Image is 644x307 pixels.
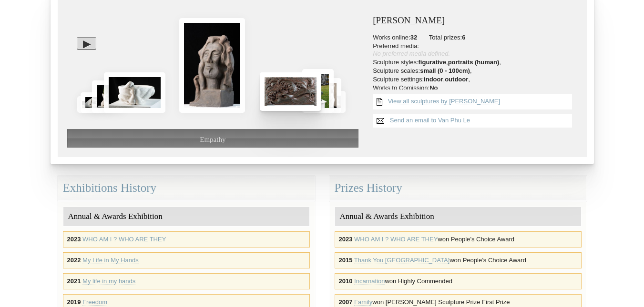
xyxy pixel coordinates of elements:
a: Family [354,298,372,306]
div: won Highly Commended [335,273,582,289]
a: Incarnation [354,277,385,285]
strong: 2023 [67,236,81,243]
a: My life in my hands [82,277,135,285]
a: View all sculptures by [PERSON_NAME] [388,98,500,105]
div: Annual & Awards Exhibition [335,207,581,227]
img: Send an email to Van Phu Le [373,114,388,128]
img: Balance [77,96,102,113]
li: Works to Comission: [373,84,577,92]
h3: [PERSON_NAME] [373,16,577,26]
strong: outdoor [445,76,468,83]
a: Thank You [GEOGRAPHIC_DATA] [354,257,450,264]
strong: 2010 [339,277,353,285]
li: Sculpture styles: , , [373,59,577,66]
div: Exhibitions History [58,176,315,201]
a: WHO AM I ? WHO ARE THEY [82,236,166,243]
img: Empathy [179,18,245,113]
strong: portraits (human) [448,59,500,66]
img: King’s chair [92,80,123,112]
div: won People’s Choice Award [335,231,582,248]
strong: 2019 [67,298,81,306]
img: View all {sculptor_name} sculptures list [373,94,386,109]
a: Send an email to Van Phu Le [390,117,470,124]
div: Annual & Awards Exhibition [63,207,309,227]
strong: 32 [410,34,417,41]
a: WHO AM I ? WHO ARE THEY [354,236,438,243]
li: Sculpture settings: , , [373,76,577,83]
strong: 2015 [339,257,353,264]
a: My Life in My Hands [82,257,139,264]
strong: small (0 - 100cm) [420,67,470,74]
img: My World [104,72,165,112]
strong: No [429,84,438,91]
img: Thank You Australia [260,72,321,111]
a: Freedom [82,298,107,306]
div: won People’s Choice Award [335,252,582,268]
strong: indoor [424,76,443,83]
strong: 2023 [339,236,353,243]
img: Vitality [302,69,334,113]
div: Prizes History [329,176,587,201]
strong: 2022 [67,257,81,264]
strong: figurative [419,59,447,66]
div: No preferred media defined. [373,50,577,58]
li: Sculpture scales: , [373,67,577,75]
strong: 6 [462,34,465,41]
li: Preferred media: [373,42,577,58]
li: Works online: Total prizes: [373,34,577,41]
strong: 2021 [67,277,81,285]
strong: 2007 [339,298,353,306]
span: Empathy [200,136,225,143]
img: Nostalgia 2 [81,92,111,113]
